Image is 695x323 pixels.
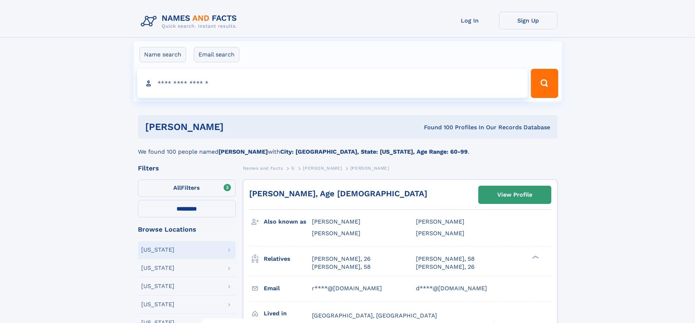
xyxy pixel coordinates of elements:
[303,164,342,173] a: [PERSON_NAME]
[219,148,268,155] b: [PERSON_NAME]
[531,69,558,98] button: Search Button
[416,263,475,271] a: [PERSON_NAME], 26
[141,283,174,289] div: [US_STATE]
[173,184,181,191] span: All
[312,263,371,271] a: [PERSON_NAME], 58
[303,166,342,171] span: [PERSON_NAME]
[141,265,174,271] div: [US_STATE]
[499,12,557,29] a: Sign Up
[138,180,236,197] label: Filters
[264,216,312,228] h3: Also known as
[280,148,468,155] b: City: [GEOGRAPHIC_DATA], State: [US_STATE], Age Range: 60-99
[479,186,551,204] a: View Profile
[312,218,360,225] span: [PERSON_NAME]
[138,226,236,233] div: Browse Locations
[243,164,283,173] a: Names and Facts
[264,282,312,295] h3: Email
[312,230,360,237] span: [PERSON_NAME]
[138,139,557,156] div: We found 100 people named with .
[194,47,239,62] label: Email search
[145,122,324,131] h1: [PERSON_NAME]
[264,307,312,320] h3: Lived in
[416,230,464,237] span: [PERSON_NAME]
[530,255,539,259] div: ❯
[141,302,174,307] div: [US_STATE]
[291,164,295,173] a: G
[138,12,243,31] img: Logo Names and Facts
[264,253,312,265] h3: Relatives
[441,12,499,29] a: Log In
[137,69,528,98] input: search input
[138,165,236,172] div: Filters
[249,189,427,198] a: [PERSON_NAME], Age [DEMOGRAPHIC_DATA]
[312,312,437,319] span: [GEOGRAPHIC_DATA], [GEOGRAPHIC_DATA]
[497,186,532,203] div: View Profile
[141,247,174,253] div: [US_STATE]
[291,166,295,171] span: G
[416,218,464,225] span: [PERSON_NAME]
[139,47,186,62] label: Name search
[416,255,475,263] a: [PERSON_NAME], 58
[312,255,371,263] a: [PERSON_NAME], 26
[324,123,550,131] div: Found 100 Profiles In Our Records Database
[350,166,389,171] span: [PERSON_NAME]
